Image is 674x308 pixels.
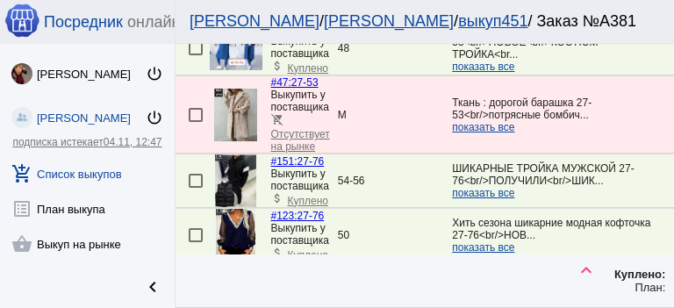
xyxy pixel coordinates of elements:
span: показать все [452,187,514,199]
app-description-cutted: КОСТЮМ ТРОЙКА 27-53<br/>НОВОЕ<br/>КОСТЮМ ТРОЙКА<br... [452,24,665,73]
span: Куплено [288,195,328,207]
mat-icon: chevron_left [142,276,163,297]
div: / / / Заказ №А381 [190,12,642,31]
mat-icon: keyboard_arrow_up [576,260,597,281]
span: Куплено [288,249,328,261]
a: [PERSON_NAME] [190,12,319,30]
mat-icon: attach_money [271,60,283,72]
a: #151:27-76 [271,155,325,168]
a: #47:27-53 [271,76,319,89]
span: Посредник [44,13,123,32]
mat-icon: power_settings_new [146,65,163,82]
div: [PERSON_NAME] [37,68,146,81]
mat-icon: add_shopping_cart [11,163,32,184]
app-description-cutted: ШИКАРНЫЕ ТРОЙКА МУЖСКОЙ 27-76<br/>ПОЛУЧИЛИ<br/>ШИК... [452,162,665,199]
span: показать все [452,61,514,73]
div: 54-56 [338,175,391,187]
span: #151: [271,155,298,168]
div: M [338,109,391,121]
div: Выкупить у поставщика [271,168,338,192]
div: Выкупить у поставщика [271,222,338,247]
div: Выкупить у поставщика [271,35,338,60]
span: онлайн [127,13,180,32]
img: community_200.png [11,107,32,128]
img: aB2_x8XXf57Ty8IWbsvzNeGrRJn8vaPsOnY-Q34BjB7a4RLtR3uVGwH-ZAwrxdbO-yHNffB_EMckAO4uXCFqCPiF.jpg [216,209,255,261]
img: Us366hoKqK-NMOXQnCUqWT8jKnoLdsXDjymfd7QSo0qyob4Qz4lAd0ilcq063hXKgvLwvBn7bEctIio48zPtkEp7.jpg [210,26,262,71]
a: подписка истекает04.11, 12:47 [12,136,161,148]
img: 4QRM0qcoNhnFrbPHdgNAjFH4hOtH6B_DuaNP6EVQwjJfvgG9aL3G9Fs8LMf2WufxJcCeV8BWnUnfaIartqnynr-P.jpg [215,154,256,207]
span: 04.11, 12:47 [104,136,162,148]
div: План: [452,281,665,294]
div: Выкупить у поставщика [271,89,338,113]
mat-icon: list_alt [11,198,32,219]
div: 50 [338,229,391,241]
img: fE3PEde6V3RUAZetNY-8O_XfbLR-8AJhtgAJJoOhONkyM_jKsss2D358kR5jxz3qI6JCoEo5MiTZaBm34CMIo9Yl.jpg [214,89,257,141]
span: Отсутствует на рынке [271,128,330,153]
span: показать все [452,241,514,254]
img: O4awEp9LpKGYEZBxOm6KLRXQrA0SojuAgygPtFCRogdHmNS3bfFw-bnmtcqyXLVtOmoJu9Rw.jpg [11,63,32,84]
mat-icon: remove_shopping_cart [271,113,283,125]
span: показать все [452,121,514,133]
a: #123:27-76 [271,210,325,222]
span: #47: [271,76,291,89]
app-description-cutted: Ткань : дорогой барашка 27-53<br/>потрясные бомбич... [452,97,665,133]
mat-icon: attach_money [271,192,283,204]
mat-icon: power_settings_new [146,109,163,126]
mat-icon: attach_money [271,247,283,259]
div: Куплено: [452,268,665,281]
a: [PERSON_NAME] [324,12,454,30]
app-description-cutted: Хить сезона шикарние модная кофточка 27-76<br/>НОВ... [452,217,665,254]
span: Куплено [288,62,328,75]
mat-icon: shopping_basket [11,233,32,254]
span: #123: [271,210,298,222]
div: 48 [338,42,391,54]
div: [PERSON_NAME] [37,111,146,125]
img: apple-icon-60x60.png [4,3,39,38]
a: выкуп451 [458,12,527,30]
